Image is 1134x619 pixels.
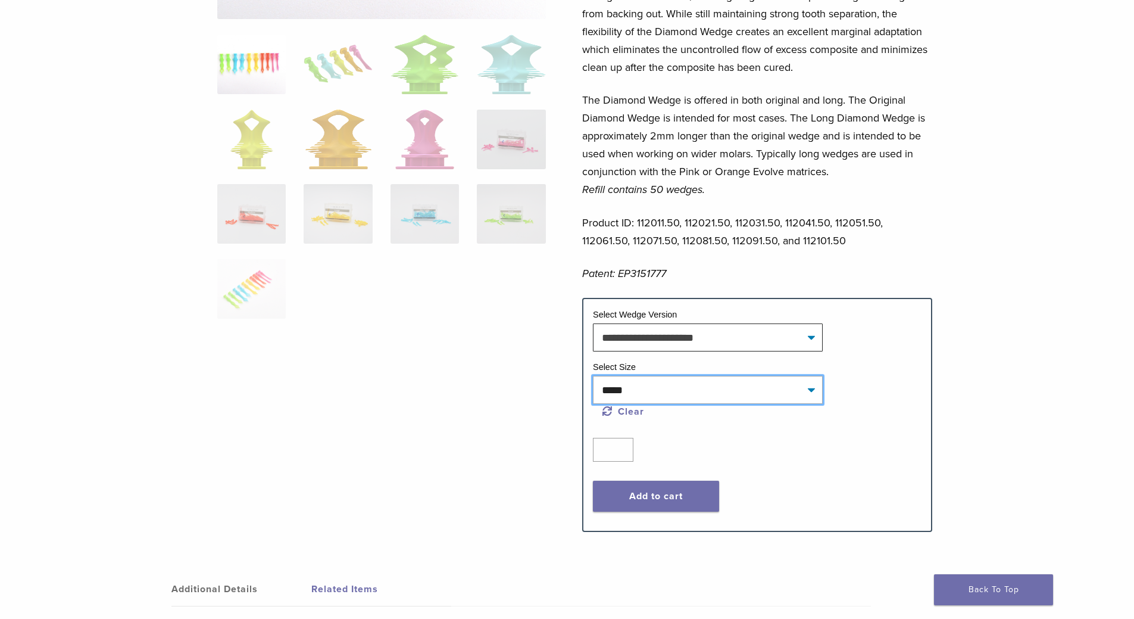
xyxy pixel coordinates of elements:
[304,35,372,94] img: Diamond Wedge and Long Diamond Wedge - Image 2
[305,110,371,169] img: Diamond Wedge and Long Diamond Wedge - Image 6
[477,184,545,244] img: Diamond Wedge and Long Diamond Wedge - Image 12
[217,259,286,319] img: Diamond Wedge and Long Diamond Wedge - Image 13
[477,110,545,169] img: Diamond Wedge and Long Diamond Wedge - Image 8
[582,267,666,280] em: Patent: EP3151777
[217,184,286,244] img: Diamond Wedge and Long Diamond Wedge - Image 9
[593,481,719,512] button: Add to cart
[171,573,311,606] a: Additional Details
[391,35,459,94] img: Diamond Wedge and Long Diamond Wedge - Image 3
[217,35,286,94] img: DSC_0187_v3-1920x1218-1-324x324.png
[582,214,932,250] p: Product ID: 112011.50, 112021.50, 112031.50, 112041.50, 112051.50, 112061.50, 112071.50, 112081.5...
[230,110,273,169] img: Diamond Wedge and Long Diamond Wedge - Image 5
[395,110,454,169] img: Diamond Wedge and Long Diamond Wedge - Image 7
[934,574,1053,605] a: Back To Top
[582,91,932,198] p: The Diamond Wedge is offered in both original and long. The Original Diamond Wedge is intended fo...
[391,184,459,244] img: Diamond Wedge and Long Diamond Wedge - Image 11
[311,573,451,606] a: Related Items
[304,184,372,244] img: Diamond Wedge and Long Diamond Wedge - Image 10
[593,310,677,319] label: Select Wedge Version
[602,406,644,418] a: Clear
[582,183,705,196] em: Refill contains 50 wedges.
[477,35,545,94] img: Diamond Wedge and Long Diamond Wedge - Image 4
[593,362,636,372] label: Select Size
